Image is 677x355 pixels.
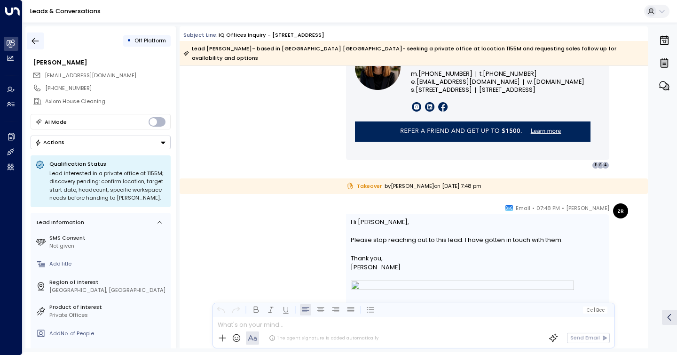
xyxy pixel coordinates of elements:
div: 5 [592,161,599,169]
span: 07:48 PM [536,203,560,213]
div: Lead interested in a private office at 1155M; discovery pending: confirm location, target start d... [49,169,166,202]
font: | [475,70,477,78]
span: Please stop reaching out to this lead. I have gotten in touch with them. [351,235,563,244]
font: | [475,86,476,94]
span: • [532,203,535,213]
button: Actions [31,136,171,149]
span: t. [480,70,483,78]
span: [PERSON_NAME] [351,263,401,272]
div: S [597,161,604,169]
div: Button group with a nested menu [31,136,171,149]
label: Region of Interest [49,278,167,286]
div: Actions [35,139,64,145]
div: A [602,161,609,169]
label: SMS Consent [49,234,167,242]
div: [PERSON_NAME] [33,58,170,67]
span: Subject Line: [183,31,218,39]
div: The agent signature is added automatically [269,335,378,341]
span: w. [527,78,534,86]
font: | [523,78,524,86]
span: e. [411,78,417,86]
span: [EMAIL_ADDRESS][DOMAIN_NAME] [45,72,136,79]
div: iQ Offices Inquiry - [STREET_ADDRESS] [219,31,324,39]
span: Hi [PERSON_NAME], [351,218,409,226]
div: [PHONE_NUMBER] [45,84,170,92]
span: Cc Bcc [586,307,605,313]
div: Lead [PERSON_NAME]- based in [GEOGRAPHIC_DATA] [GEOGRAPHIC_DATA]- seeking a private office at loc... [183,44,643,63]
a: [PHONE_NUMBER] [418,70,472,78]
span: m. [411,70,418,78]
button: Redo [230,304,242,315]
div: Lead Information [34,218,84,226]
a: [EMAIL_ADDRESS][DOMAIN_NAME] [417,78,520,86]
span: Off Platform [134,37,166,44]
span: [STREET_ADDRESS] [416,86,472,94]
p: Qualification Status [49,160,166,168]
div: Private Offices [49,311,167,319]
button: Undo [215,304,227,315]
span: s. [411,86,416,94]
span: Email [516,203,530,213]
span: [STREET_ADDRESS] [479,86,535,94]
span: • [562,203,564,213]
span: | [594,307,595,313]
div: AddTitle [49,260,167,268]
span: [PERSON_NAME] [566,203,609,213]
div: ZR [613,203,628,218]
a: [DOMAIN_NAME] [534,78,584,86]
label: Product of Interest [49,303,167,311]
div: AI Mode [45,117,67,127]
span: Thank you, [351,254,383,263]
button: Cc|Bcc [583,307,607,314]
a: [PHONE_NUMBER] [483,70,537,78]
div: • [127,34,131,48]
div: [GEOGRAPHIC_DATA], [GEOGRAPHIC_DATA] [49,286,167,294]
div: AddNo. of People [49,330,167,338]
span: archi@axiomhousecleaning.com [45,72,136,80]
a: Leads & Conversations [30,7,101,15]
div: by [PERSON_NAME] on [DATE] 7:48 pm [180,178,648,194]
div: Not given [49,242,167,250]
span: Takeover [346,182,382,190]
div: Axiom House Cleaning [45,97,170,105]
